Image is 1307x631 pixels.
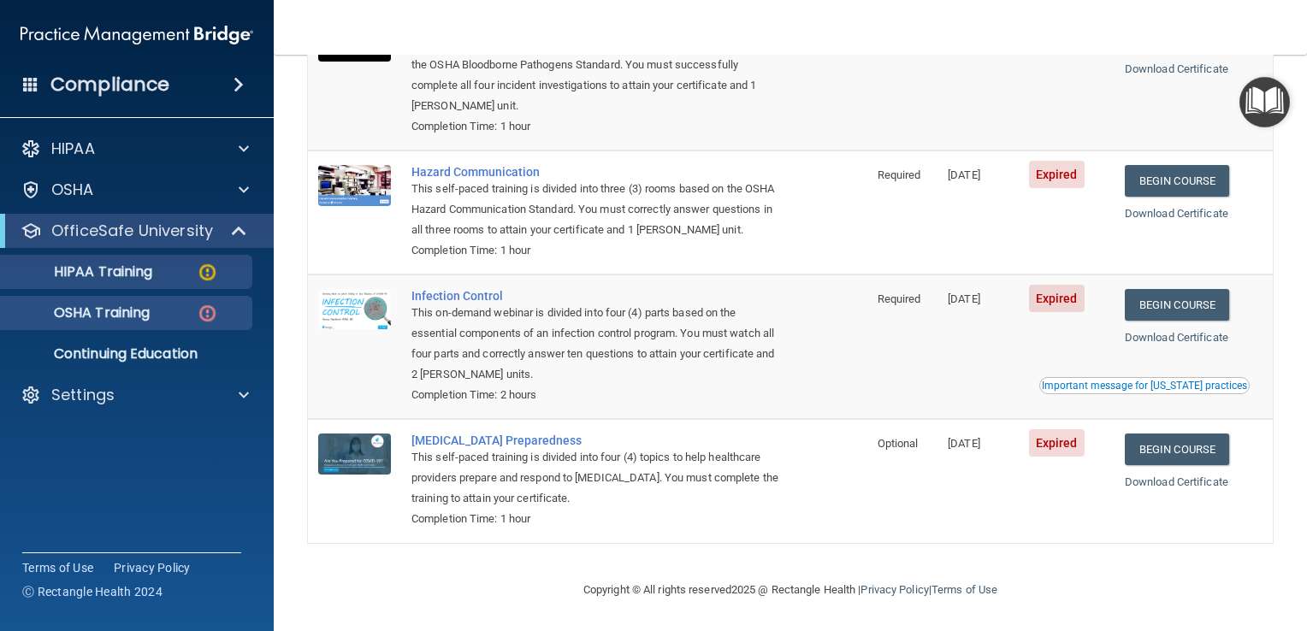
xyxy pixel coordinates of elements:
p: OfficeSafe University [51,221,213,241]
span: Required [878,292,921,305]
span: Ⓒ Rectangle Health 2024 [22,583,163,600]
div: Important message for [US_STATE] practices [1042,380,1247,391]
span: Optional [878,437,919,450]
p: HIPAA Training [11,263,152,280]
p: HIPAA [51,139,95,159]
div: Completion Time: 1 hour [411,116,782,137]
span: Expired [1029,161,1085,188]
span: Expired [1029,429,1085,457]
a: Privacy Policy [860,583,928,596]
img: PMB logo [21,18,253,52]
button: Read this if you are a dental practitioner in the state of CA [1039,377,1250,394]
a: HIPAA [21,139,249,159]
a: Privacy Policy [114,559,191,576]
p: OSHA [51,180,94,200]
div: This self-paced training is divided into four (4) exposure incidents based on the OSHA Bloodborne... [411,34,782,116]
h4: Compliance [50,73,169,97]
a: Terms of Use [931,583,997,596]
a: Begin Course [1125,433,1229,465]
a: Download Certificate [1125,62,1228,75]
a: OfficeSafe University [21,221,248,241]
span: [DATE] [948,437,980,450]
a: Settings [21,385,249,405]
a: Download Certificate [1125,207,1228,220]
div: Completion Time: 1 hour [411,240,782,261]
div: Completion Time: 1 hour [411,509,782,529]
a: Download Certificate [1125,475,1228,488]
div: Completion Time: 2 hours [411,385,782,405]
span: Expired [1029,285,1085,312]
a: Hazard Communication [411,165,782,179]
p: Continuing Education [11,345,245,363]
p: Settings [51,385,115,405]
span: [DATE] [948,168,980,181]
span: [DATE] [948,292,980,305]
div: This self-paced training is divided into four (4) topics to help healthcare providers prepare and... [411,447,782,509]
a: Download Certificate [1125,331,1228,344]
div: This self-paced training is divided into three (3) rooms based on the OSHA Hazard Communication S... [411,179,782,240]
a: [MEDICAL_DATA] Preparedness [411,433,782,447]
img: danger-circle.6113f641.png [197,303,218,324]
a: OSHA [21,180,249,200]
span: Required [878,168,921,181]
div: Copyright © All rights reserved 2025 @ Rectangle Health | | [478,563,1103,617]
p: OSHA Training [11,304,150,321]
img: warning-circle.0cc9ac19.png [197,262,218,283]
iframe: Drift Widget Chat Controller [1012,538,1286,605]
div: This on-demand webinar is divided into four (4) parts based on the essential components of an inf... [411,303,782,385]
button: Open Resource Center [1239,77,1290,127]
a: Terms of Use [22,559,93,576]
a: Begin Course [1125,165,1229,197]
a: Begin Course [1125,289,1229,321]
a: Infection Control [411,289,782,303]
